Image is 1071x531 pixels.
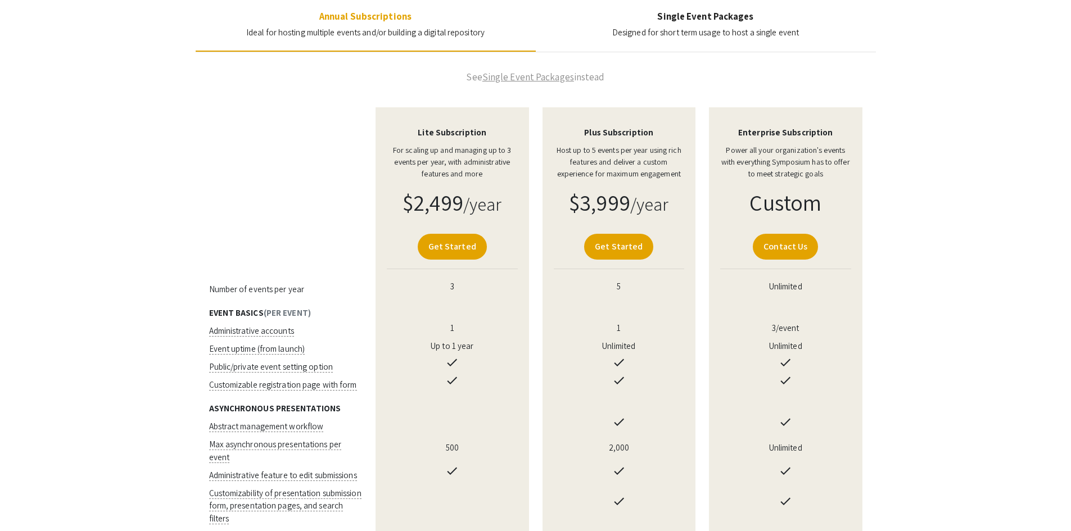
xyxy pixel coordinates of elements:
span: Event Basics [209,307,264,318]
td: 1 [536,319,703,337]
span: Event uptime (from launch) [209,343,305,355]
span: Max asynchronous presentations per event [209,439,341,463]
p: Host up to 5 events per year using rich features and deliver a custom experience for maximum enga... [554,144,685,180]
h4: Plus Subscription [554,128,685,138]
span: done [779,415,792,429]
td: Up to 1 year [369,337,536,355]
span: Customizable registration page with form [209,379,357,391]
td: 3 [369,278,536,296]
td: 3/event [702,319,869,337]
span: done [612,464,626,478]
a: Get Started [584,234,653,260]
span: done [612,374,626,387]
td: 5 [536,278,703,296]
span: done [779,374,792,387]
td: 500 [369,433,536,464]
h4: Enterprise Subscription [720,128,851,138]
span: Customizability of presentation submission form, presentation pages, and search filters [209,488,361,524]
a: Get Started [418,234,487,260]
span: Public/private event setting option [209,361,333,373]
td: Unlimited [702,433,869,464]
span: Administrative accounts [209,325,294,337]
span: done [445,464,459,478]
span: done [612,415,626,429]
span: $3,999 [569,188,630,217]
small: /year [463,192,502,216]
span: (Per event) [264,307,311,318]
a: Single Event Packages [482,71,574,83]
iframe: Chat [8,480,48,523]
p: See instead [196,70,876,85]
span: done [779,464,792,478]
span: done [779,356,792,369]
span: Asynchronous Presentations [209,403,341,414]
span: $2,499 [403,188,463,217]
td: Unlimited [702,278,869,296]
p: Power all your organization's events with everything Symposium has to offer to meet strategic goals [720,144,851,180]
span: Abstract management workflow [209,421,324,432]
h4: Annual Subscriptions [246,11,485,22]
td: Number of events per year [202,278,369,296]
span: Administrative feature to edit submissions [209,470,357,481]
a: Contact Us [753,234,818,260]
td: 1 [369,319,536,337]
span: done [445,356,459,369]
span: done [445,374,459,387]
span: Designed for short term usage to host a single event [612,27,799,38]
h4: Single Event Packages [612,11,799,22]
h4: Lite Subscription [387,128,518,138]
span: done [612,356,626,369]
span: done [779,494,792,508]
td: Unlimited [536,337,703,355]
td: 2,000 [536,433,703,464]
p: For scaling up and managing up to 3 events per year, with administrative features and more [387,144,518,180]
span: Custom [749,188,821,217]
span: done [612,494,626,508]
span: Ideal for hosting multiple events and/or building a digital repository [246,27,485,38]
small: /year [630,192,669,216]
td: Unlimited [702,337,869,355]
